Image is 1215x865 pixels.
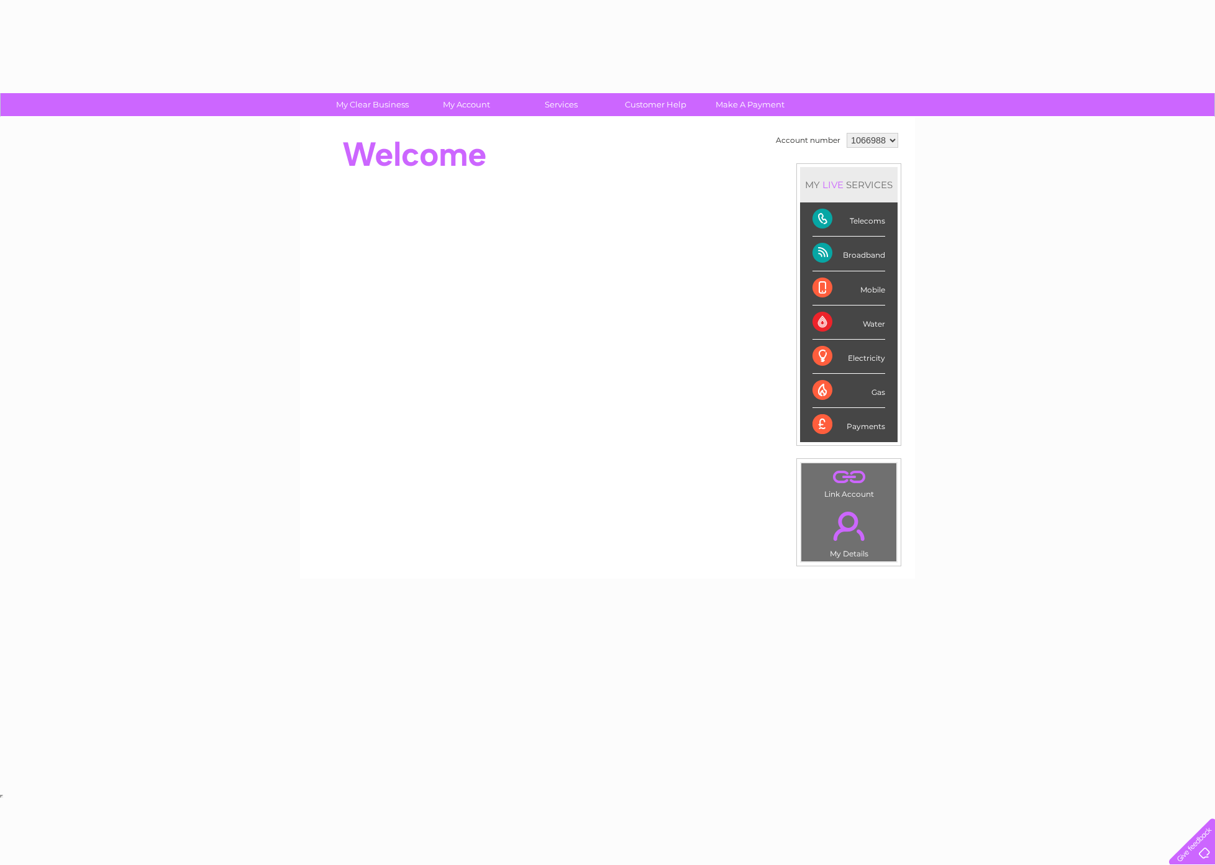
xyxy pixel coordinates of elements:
a: . [804,466,893,488]
div: MY SERVICES [800,167,898,202]
td: My Details [801,501,897,562]
a: My Clear Business [321,93,424,116]
div: Water [812,306,885,340]
a: Make A Payment [699,93,801,116]
a: . [804,504,893,548]
div: LIVE [820,179,846,191]
div: Telecoms [812,202,885,237]
a: Services [510,93,612,116]
div: Mobile [812,271,885,306]
div: Gas [812,374,885,408]
div: Payments [812,408,885,442]
a: Customer Help [604,93,707,116]
div: Electricity [812,340,885,374]
td: Account number [773,130,844,151]
td: Link Account [801,463,897,502]
div: Broadband [812,237,885,271]
a: My Account [416,93,518,116]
